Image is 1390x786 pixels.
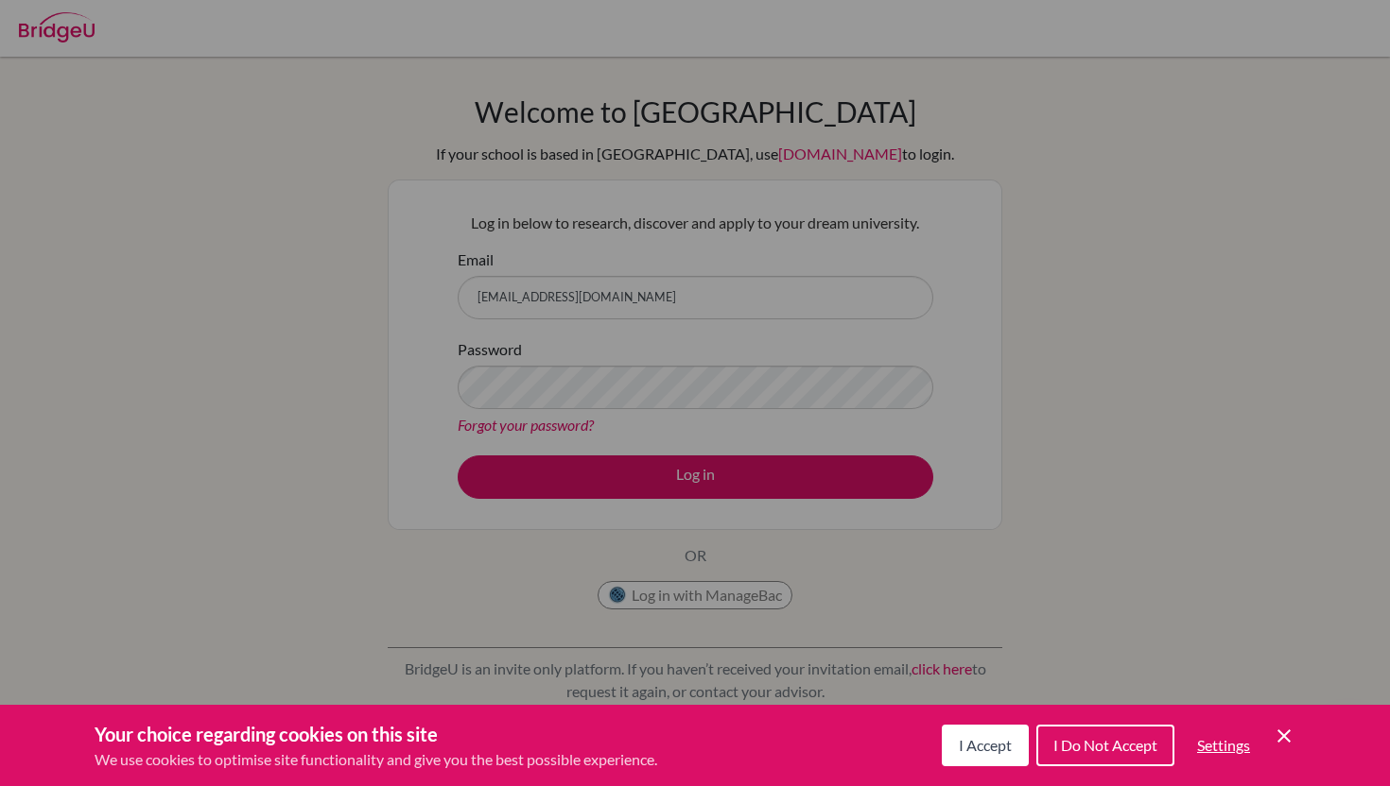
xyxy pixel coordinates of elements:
p: We use cookies to optimise site functionality and give you the best possible experience. [95,748,657,771]
button: I Do Not Accept [1036,725,1174,766]
h3: Your choice regarding cookies on this site [95,720,657,748]
span: Settings [1197,736,1250,754]
button: I Accept [942,725,1029,766]
span: I Do Not Accept [1053,736,1157,754]
button: Save and close [1273,725,1295,747]
span: I Accept [959,736,1012,754]
button: Settings [1182,726,1265,764]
